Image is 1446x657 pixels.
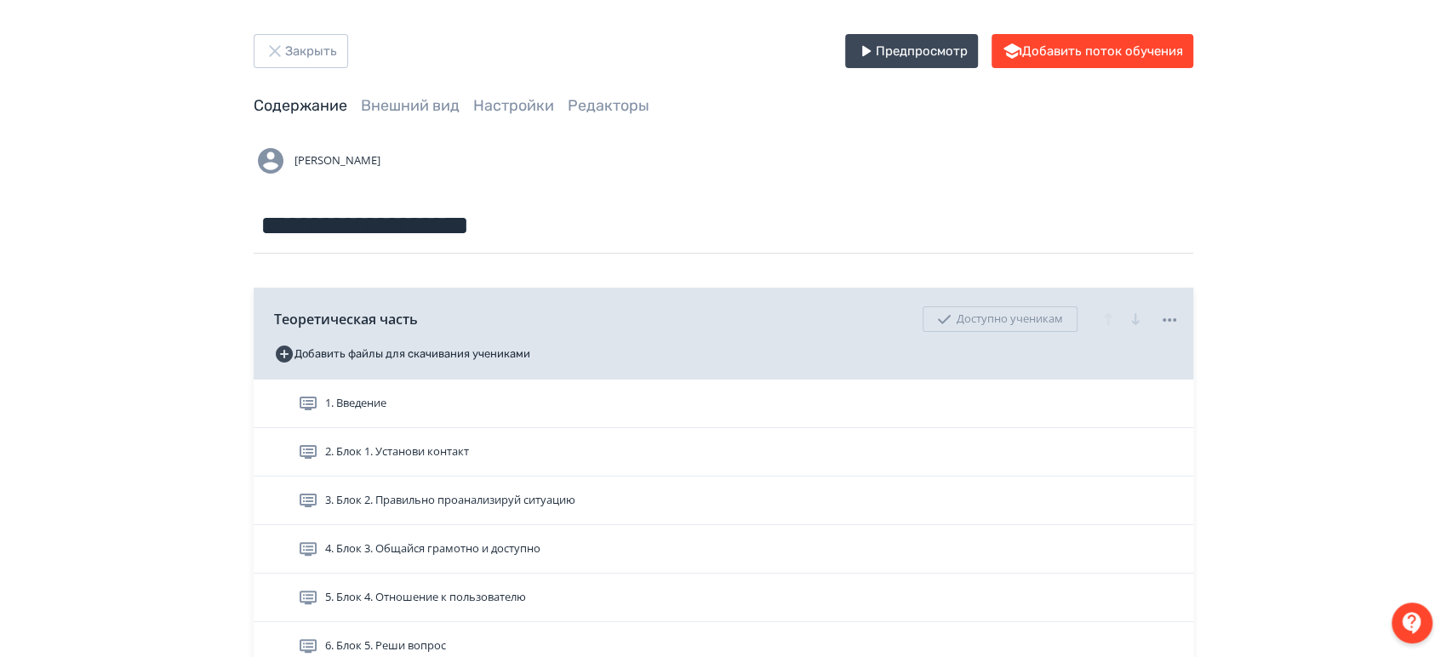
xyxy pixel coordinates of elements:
span: 1. Введение [325,395,386,412]
a: Настройки [473,96,554,115]
span: Теоретическая часть [274,309,418,329]
span: 2. Блок 1. Установи контакт [325,443,469,460]
button: Добавить поток обучения [992,34,1193,68]
button: Предпросмотр [845,34,978,68]
div: 4. Блок 3. Общайся грамотно и доступно [254,525,1193,574]
div: 3. Блок 2. Правильно проанализируй ситуацию [254,477,1193,525]
button: Добавить файлы для скачивания учениками [274,340,530,368]
span: 3. Блок 2. Правильно проанализируй ситуацию [325,492,575,509]
a: Редакторы [568,96,649,115]
div: 5. Блок 4. Отношение к пользователю [254,574,1193,622]
div: 1. Введение [254,380,1193,428]
button: Закрыть [254,34,348,68]
span: 6. Блок 5. Реши вопрос [325,637,446,654]
span: 5. Блок 4. Отношение к пользователю [325,589,526,606]
div: Доступно ученикам [923,306,1077,332]
span: [PERSON_NAME] [294,152,380,169]
a: Содержание [254,96,347,115]
div: 2. Блок 1. Установи контакт [254,428,1193,477]
a: Внешний вид [361,96,460,115]
span: 4. Блок 3. Общайся грамотно и доступно [325,540,540,557]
